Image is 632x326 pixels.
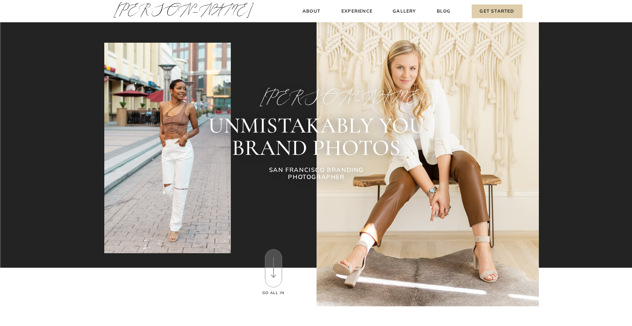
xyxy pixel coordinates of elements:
a: Experience [341,7,374,15]
h1: SAN FRANCISCO BRANDING PHOTOGRAPHER [248,166,385,183]
a: About [301,7,322,15]
a: Gallery [392,7,417,15]
a: Blog [435,7,452,15]
h2: UNMISTAKABLY YOU BRAND PHOTOS [159,114,474,159]
h2: [PERSON_NAME] [260,88,373,105]
h3: Go All In [262,290,286,296]
a: Get Started [472,4,523,18]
